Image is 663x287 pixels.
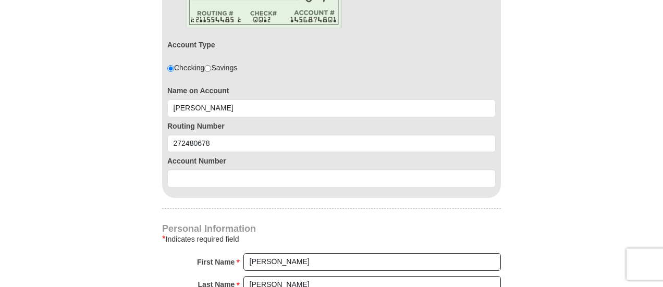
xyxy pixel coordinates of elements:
[167,40,215,50] label: Account Type
[167,156,496,166] label: Account Number
[162,233,501,245] div: Indicates required field
[167,85,496,96] label: Name on Account
[167,63,237,73] div: Checking Savings
[162,224,501,233] h4: Personal Information
[197,255,235,269] strong: First Name
[167,121,496,131] label: Routing Number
